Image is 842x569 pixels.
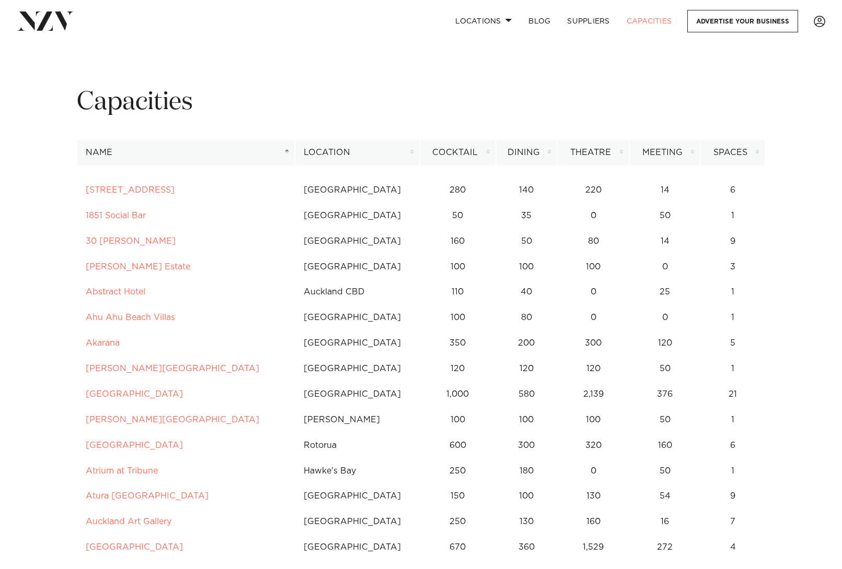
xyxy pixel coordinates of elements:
[295,330,420,356] td: [GEOGRAPHIC_DATA]
[700,535,765,560] td: 4
[629,382,700,407] td: 376
[700,177,765,203] td: 6
[420,458,496,484] td: 250
[557,535,629,560] td: 1,529
[700,382,765,407] td: 21
[496,229,558,254] td: 50
[629,140,700,165] th: Meeting: activate to sort column ascending
[687,10,798,32] a: Advertise your business
[86,237,176,245] a: 30 [PERSON_NAME]
[700,330,765,356] td: 5
[700,407,765,433] td: 1
[496,483,558,509] td: 100
[700,140,765,165] th: Spaces: activate to sort column ascending
[559,10,618,32] a: SUPPLIERS
[557,330,629,356] td: 300
[86,492,209,500] a: Atura [GEOGRAPHIC_DATA]
[496,356,558,382] td: 120
[420,177,496,203] td: 280
[700,279,765,305] td: 1
[86,263,190,271] a: [PERSON_NAME] Estate
[86,441,183,449] a: [GEOGRAPHIC_DATA]
[295,140,420,165] th: Location: activate to sort column ascending
[496,535,558,560] td: 360
[700,509,765,535] td: 7
[86,364,259,373] a: [PERSON_NAME][GEOGRAPHIC_DATA]
[420,535,496,560] td: 670
[700,483,765,509] td: 9
[86,416,259,424] a: [PERSON_NAME][GEOGRAPHIC_DATA]
[629,356,700,382] td: 50
[295,509,420,535] td: [GEOGRAPHIC_DATA]
[86,390,183,398] a: [GEOGRAPHIC_DATA]
[496,330,558,356] td: 200
[496,433,558,458] td: 300
[557,177,629,203] td: 220
[618,10,680,32] a: Capacities
[557,509,629,535] td: 160
[557,279,629,305] td: 0
[295,535,420,560] td: [GEOGRAPHIC_DATA]
[295,458,420,484] td: Hawke's Bay
[557,356,629,382] td: 120
[420,356,496,382] td: 120
[629,279,700,305] td: 25
[629,229,700,254] td: 14
[557,407,629,433] td: 100
[86,313,175,322] a: Ahu Ahu Beach Villas
[496,407,558,433] td: 100
[77,86,765,119] h1: Capacities
[496,140,558,165] th: Dining: activate to sort column ascending
[420,509,496,535] td: 250
[295,483,420,509] td: [GEOGRAPHIC_DATA]
[86,288,145,296] a: Abstract Hotel
[295,177,420,203] td: [GEOGRAPHIC_DATA]
[700,254,765,280] td: 3
[420,483,496,509] td: 150
[295,382,420,407] td: [GEOGRAPHIC_DATA]
[77,140,295,165] th: Name: activate to sort column descending
[629,509,700,535] td: 16
[86,211,146,220] a: 1851 Social Bar
[420,305,496,330] td: 100
[86,517,171,526] a: Auckland Art Gallery
[447,10,520,32] a: Locations
[295,305,420,330] td: [GEOGRAPHIC_DATA]
[700,356,765,382] td: 1
[557,382,629,407] td: 2,139
[86,339,120,347] a: Akarana
[629,407,700,433] td: 50
[420,279,496,305] td: 110
[629,433,700,458] td: 160
[420,254,496,280] td: 100
[295,254,420,280] td: [GEOGRAPHIC_DATA]
[629,203,700,229] td: 50
[295,407,420,433] td: [PERSON_NAME]
[496,254,558,280] td: 100
[496,177,558,203] td: 140
[557,203,629,229] td: 0
[496,305,558,330] td: 80
[496,279,558,305] td: 40
[520,10,559,32] a: BLOG
[295,229,420,254] td: [GEOGRAPHIC_DATA]
[496,203,558,229] td: 35
[557,458,629,484] td: 0
[629,177,700,203] td: 14
[86,186,175,194] a: [STREET_ADDRESS]
[295,279,420,305] td: Auckland CBD
[557,229,629,254] td: 80
[557,433,629,458] td: 320
[420,407,496,433] td: 100
[700,229,765,254] td: 9
[17,11,74,30] img: nzv-logo.png
[700,433,765,458] td: 6
[420,203,496,229] td: 50
[629,305,700,330] td: 0
[295,356,420,382] td: [GEOGRAPHIC_DATA]
[420,382,496,407] td: 1,000
[629,330,700,356] td: 120
[420,140,496,165] th: Cocktail: activate to sort column ascending
[629,483,700,509] td: 54
[557,483,629,509] td: 130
